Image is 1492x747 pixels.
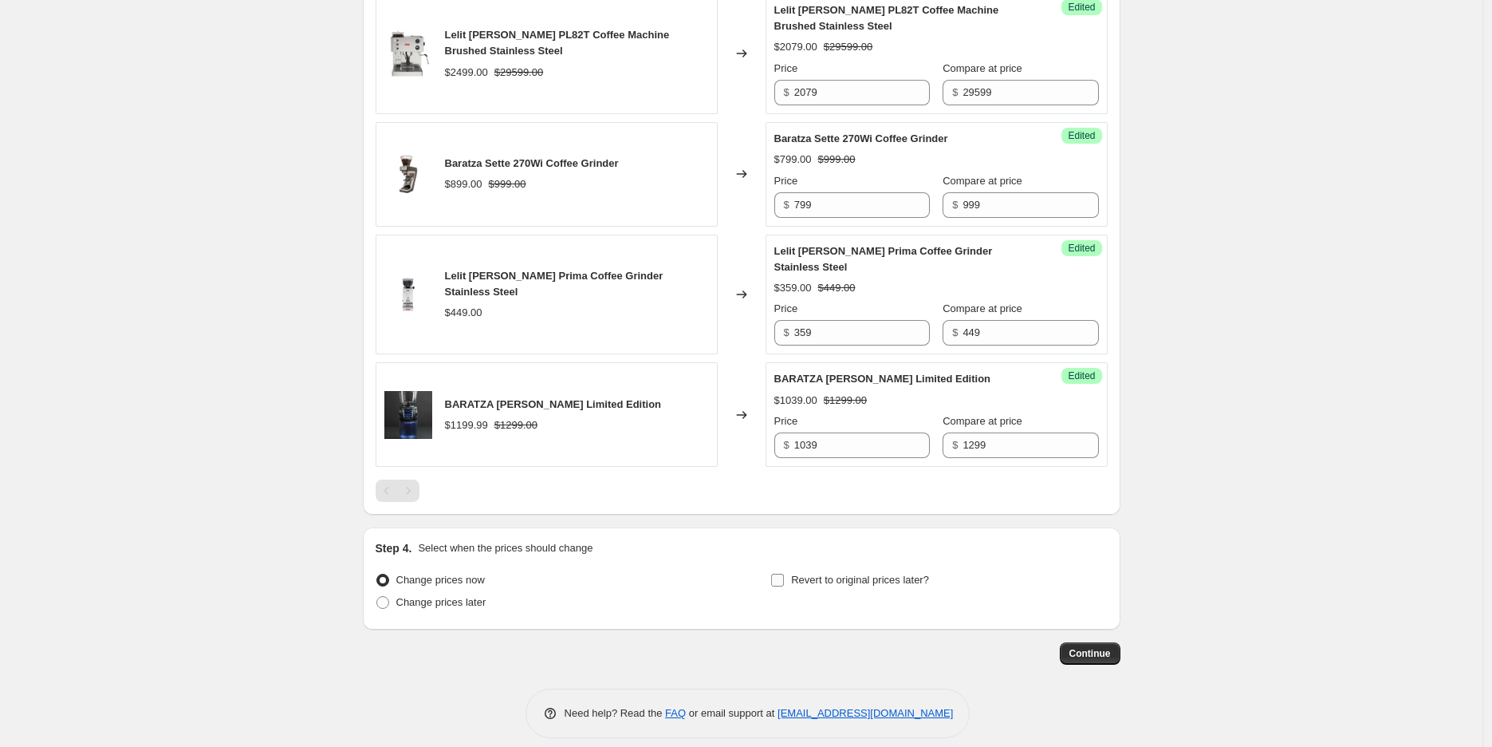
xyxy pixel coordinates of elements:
[1068,370,1095,382] span: Edited
[494,417,537,433] strike: $1299.00
[818,280,856,296] strike: $449.00
[824,39,872,55] strike: $29599.00
[665,707,686,719] a: FAQ
[396,574,485,586] span: Change prices now
[774,62,798,74] span: Price
[1068,1,1095,14] span: Edited
[943,302,1022,314] span: Compare at price
[1069,647,1111,660] span: Continue
[774,4,999,32] span: Lelit [PERSON_NAME] PL82T Coffee Machine Brushed Stainless Steel
[1068,129,1095,142] span: Edited
[818,152,856,168] strike: $999.00
[1060,642,1120,665] button: Continue
[445,176,482,192] div: $899.00
[376,480,419,502] nav: Pagination
[784,326,789,338] span: $
[952,439,958,451] span: $
[952,86,958,98] span: $
[824,393,867,409] strike: $1299.00
[565,707,666,719] span: Need help? Read the
[418,540,592,556] p: Select when the prices should change
[774,393,817,409] div: $1039.00
[384,271,432,318] img: grinder-lelit-fred-PL044MMT-600x600-front_80x.webp
[952,326,958,338] span: $
[686,707,777,719] span: or email support at
[384,391,432,439] img: ForteBG-25Year_ZCG1086_01_WEB_80x.jpg
[445,29,670,57] span: Lelit [PERSON_NAME] PL82T Coffee Machine Brushed Stainless Steel
[943,415,1022,427] span: Compare at price
[774,152,812,168] div: $799.00
[774,373,991,385] span: BARATZA [PERSON_NAME] Limited Edition
[784,199,789,211] span: $
[774,132,948,144] span: Baratza Sette 270Wi Coffee Grinder
[445,270,663,298] span: Lelit [PERSON_NAME] Prima Coffee Grinder Stainless Steel
[376,540,412,556] h2: Step 4.
[784,439,789,451] span: $
[791,574,929,586] span: Revert to original prices later?
[489,176,526,192] strike: $999.00
[943,175,1022,187] span: Compare at price
[774,245,993,273] span: Lelit [PERSON_NAME] Prima Coffee Grinder Stainless Steel
[445,305,482,321] div: $449.00
[774,415,798,427] span: Price
[384,150,432,198] img: baratza-sette-270wi-all-di-pacci-484_80x.webp
[774,39,817,55] div: $2079.00
[445,157,619,169] span: Baratza Sette 270Wi Coffee Grinder
[445,417,488,433] div: $1199.99
[774,280,812,296] div: $359.00
[396,596,486,608] span: Change prices later
[784,86,789,98] span: $
[494,65,543,81] strike: $29599.00
[445,398,662,410] span: BARATZA [PERSON_NAME] Limited Edition
[1068,242,1095,255] span: Edited
[445,65,488,81] div: $2499.00
[777,707,953,719] a: [EMAIL_ADDRESS][DOMAIN_NAME]
[384,30,432,77] img: Lelit_Kate_-_PL82T_Front_80x.png
[943,62,1022,74] span: Compare at price
[774,302,798,314] span: Price
[952,199,958,211] span: $
[774,175,798,187] span: Price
